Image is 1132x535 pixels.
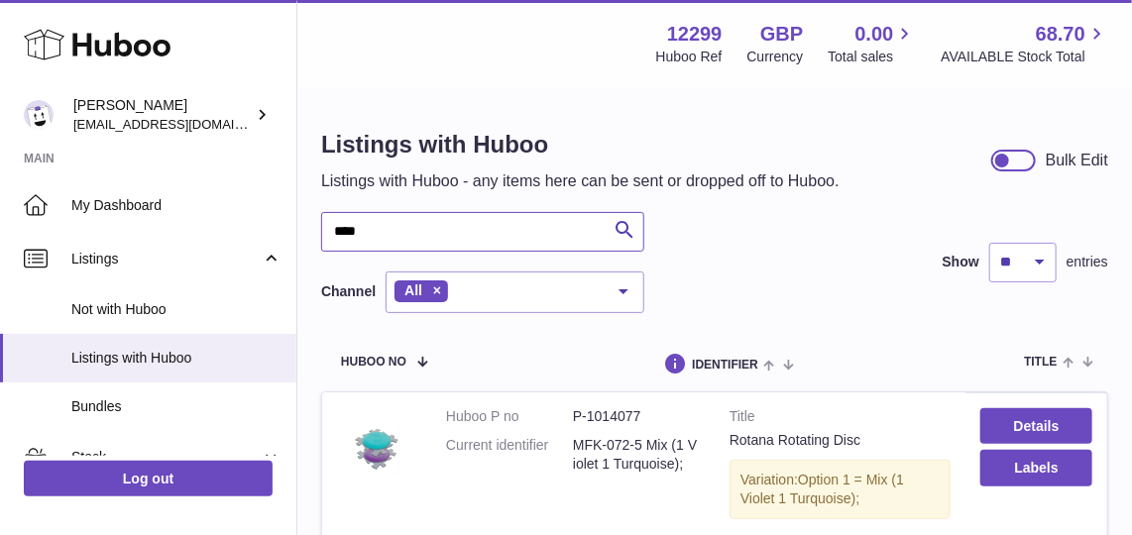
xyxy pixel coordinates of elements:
[337,407,416,486] img: Rotana Rotating Disc
[1036,21,1085,48] span: 68.70
[321,282,376,301] label: Channel
[980,450,1092,485] button: Labels
[71,448,261,467] span: Stock
[740,472,904,506] span: Option 1 = Mix (1 Violet 1 Turquoise);
[73,116,291,132] span: [EMAIL_ADDRESS][DOMAIN_NAME]
[943,253,979,271] label: Show
[24,461,273,496] a: Log out
[446,436,573,474] dt: Current identifier
[941,48,1108,66] span: AVAILABLE Stock Total
[941,21,1108,66] a: 68.70 AVAILABLE Stock Total
[321,170,840,192] p: Listings with Huboo - any items here can be sent or dropped off to Huboo.
[828,48,916,66] span: Total sales
[446,407,573,426] dt: Huboo P no
[321,129,840,160] h1: Listings with Huboo
[828,21,916,66] a: 0.00 Total sales
[71,196,282,215] span: My Dashboard
[730,431,951,450] div: Rotana Rotating Disc
[980,408,1092,444] a: Details
[760,21,803,48] strong: GBP
[573,436,700,474] dd: MFK-072-5 Mix (1 Violet 1 Turquoise);
[656,48,723,66] div: Huboo Ref
[24,100,54,130] img: internalAdmin-12299@internal.huboo.com
[855,21,894,48] span: 0.00
[667,21,723,48] strong: 12299
[1046,150,1108,171] div: Bulk Edit
[1024,356,1057,369] span: title
[747,48,804,66] div: Currency
[573,407,700,426] dd: P-1014077
[404,282,422,298] span: All
[71,250,261,268] span: Listings
[692,359,758,372] span: identifier
[730,460,951,519] div: Variation:
[730,407,951,431] strong: Title
[1067,253,1108,271] span: entries
[341,356,406,369] span: Huboo no
[71,349,282,368] span: Listings with Huboo
[73,96,252,134] div: [PERSON_NAME]
[71,397,282,416] span: Bundles
[71,300,282,319] span: Not with Huboo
